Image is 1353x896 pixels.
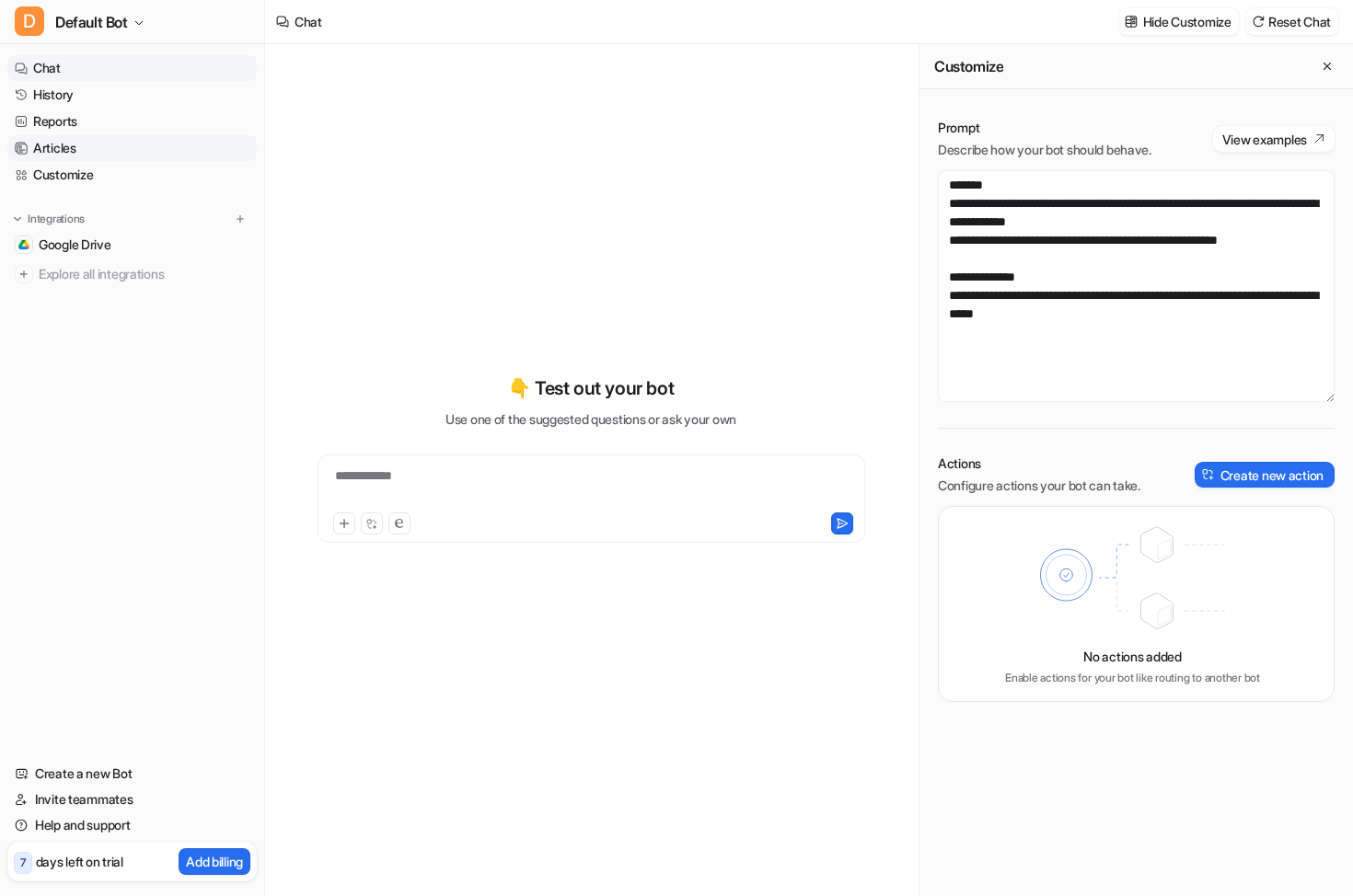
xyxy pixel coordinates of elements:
a: Explore all integrations [7,261,257,287]
a: Invite teammates [7,787,257,812]
p: days left on trial [36,852,123,871]
button: Create new action [1195,462,1335,488]
img: Google Drive [18,239,29,250]
div: Chat [295,12,322,31]
a: Create a new Bot [7,761,257,787]
a: Google DriveGoogle Drive [7,232,257,258]
img: customize [1125,15,1138,29]
a: Articles [7,135,257,161]
a: Help and support [7,812,257,838]
a: Reports [7,109,257,134]
span: Default Bot [55,9,128,35]
img: menu_add.svg [234,213,247,225]
p: No actions added [1083,647,1182,666]
p: Integrations [28,212,85,226]
p: Configure actions your bot can take. [938,477,1140,495]
span: D [15,6,44,36]
button: Close flyout [1316,55,1338,77]
h2: Customize [934,57,1003,75]
img: create-action-icon.svg [1202,468,1215,481]
span: Explore all integrations [39,259,249,289]
p: 👇 Test out your bot [508,374,674,402]
a: History [7,82,257,108]
p: Use one of the suggested questions or ask your own [445,409,736,429]
p: Enable actions for your bot like routing to another bot [1005,670,1260,686]
button: Hide Customize [1119,8,1239,35]
p: Actions [938,454,1140,473]
a: Chat [7,55,257,81]
p: Describe how your bot should behave. [938,141,1151,159]
img: expand menu [11,213,24,225]
button: Integrations [7,210,90,228]
a: Customize [7,162,257,188]
button: Reset Chat [1246,8,1338,35]
img: explore all integrations [15,265,33,283]
p: Add billing [186,852,243,871]
p: Prompt [938,119,1151,137]
span: Google Drive [39,235,111,254]
p: Hide Customize [1143,12,1232,31]
img: reset [1252,15,1265,29]
button: View examples [1213,126,1335,152]
p: 7 [20,855,26,871]
button: Add billing [179,848,250,875]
